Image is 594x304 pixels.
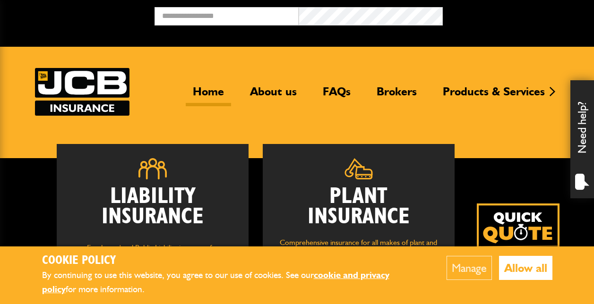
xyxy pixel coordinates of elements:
div: Need help? [570,80,594,198]
a: Products & Services [436,84,552,106]
a: FAQs [316,84,358,106]
a: JCB Insurance Services [35,68,129,116]
button: Manage [447,256,492,280]
p: Comprehensive insurance for all makes of plant and machinery, including owned and hired in equipm... [277,236,440,285]
h2: Liability Insurance [71,186,234,232]
h2: Plant Insurance [277,186,440,227]
a: About us [243,84,304,106]
button: Allow all [499,256,552,280]
img: JCB Insurance Services logo [35,68,129,116]
a: cookie and privacy policy [42,270,389,295]
p: Employers' and Public Liability insurance for groundworks, plant hire, light civil engineering, d... [71,242,234,295]
img: Quick Quote [477,203,560,286]
a: Home [186,84,231,106]
a: Brokers [370,84,424,106]
a: Get your insurance quote isn just 2-minutes [477,203,560,286]
h2: Cookie Policy [42,253,418,268]
p: By continuing to use this website, you agree to our use of cookies. See our for more information. [42,268,418,297]
button: Broker Login [443,7,587,22]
